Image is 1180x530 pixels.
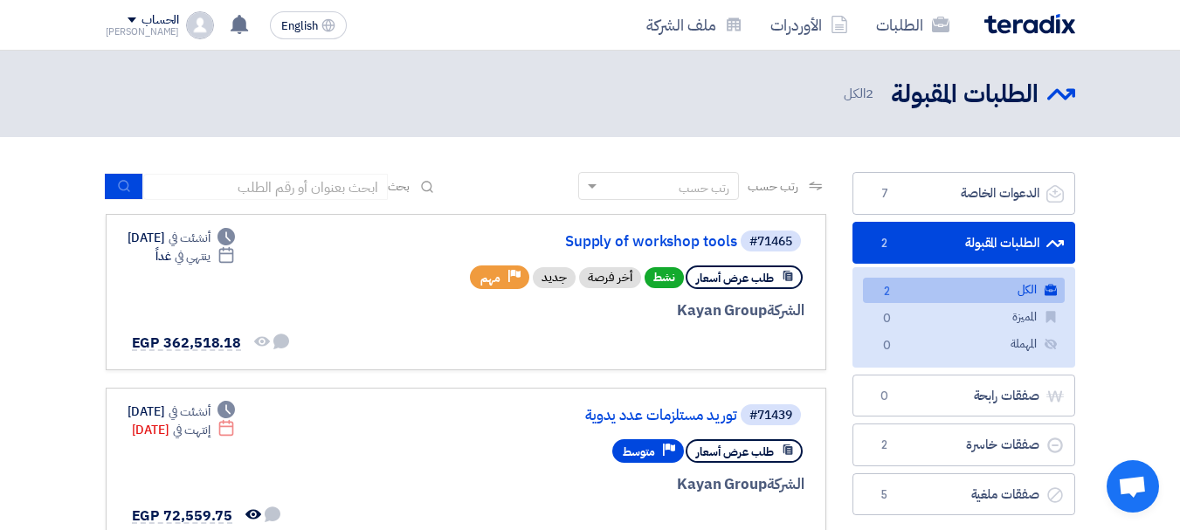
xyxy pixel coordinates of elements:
[388,177,411,196] span: بحث
[874,486,895,504] span: 5
[874,185,895,203] span: 7
[384,299,804,322] div: Kayan Group
[767,299,804,321] span: الشركة
[128,229,236,247] div: [DATE]
[132,333,242,354] span: EGP 362,518.18
[480,270,500,286] span: مهم
[844,84,877,104] span: الكل
[862,4,963,45] a: الطلبات
[155,247,235,265] div: غداً
[863,332,1065,357] a: المهملة
[132,421,236,439] div: [DATE]
[270,11,347,39] button: English
[852,423,1075,466] a: صفقات خاسرة2
[863,278,1065,303] a: الكل
[169,229,210,247] span: أنشئت في
[533,267,576,288] div: جديد
[984,14,1075,34] img: Teradix logo
[384,473,804,496] div: Kayan Group
[106,27,180,37] div: [PERSON_NAME]
[173,421,210,439] span: إنتهت في
[281,20,318,32] span: English
[388,234,737,250] a: Supply of workshop tools
[169,403,210,421] span: أنشئت في
[767,473,804,495] span: الشركة
[852,222,1075,265] a: الطلبات المقبولة2
[749,410,792,422] div: #71439
[874,235,895,252] span: 2
[141,13,179,28] div: الحساب
[749,236,792,248] div: #71465
[874,388,895,405] span: 0
[623,444,655,460] span: متوسط
[852,172,1075,215] a: الدعوات الخاصة7
[679,179,729,197] div: رتب حسب
[877,337,898,355] span: 0
[756,4,862,45] a: الأوردرات
[866,84,873,103] span: 2
[877,310,898,328] span: 0
[128,403,236,421] div: [DATE]
[863,305,1065,330] a: المميزة
[645,267,684,288] span: نشط
[696,444,774,460] span: طلب عرض أسعار
[632,4,756,45] a: ملف الشركة
[852,375,1075,417] a: صفقات رابحة0
[579,267,641,288] div: أخر فرصة
[852,473,1075,516] a: صفقات ملغية5
[186,11,214,39] img: profile_test.png
[874,437,895,454] span: 2
[175,247,210,265] span: ينتهي في
[143,174,388,200] input: ابحث بعنوان أو رقم الطلب
[748,177,797,196] span: رتب حسب
[388,408,737,423] a: توريد مستلزمات عدد يدوية
[132,506,233,527] span: EGP 72,559.75
[891,78,1039,112] h2: الطلبات المقبولة
[877,283,898,301] span: 2
[1107,460,1159,513] div: Open chat
[696,270,774,286] span: طلب عرض أسعار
